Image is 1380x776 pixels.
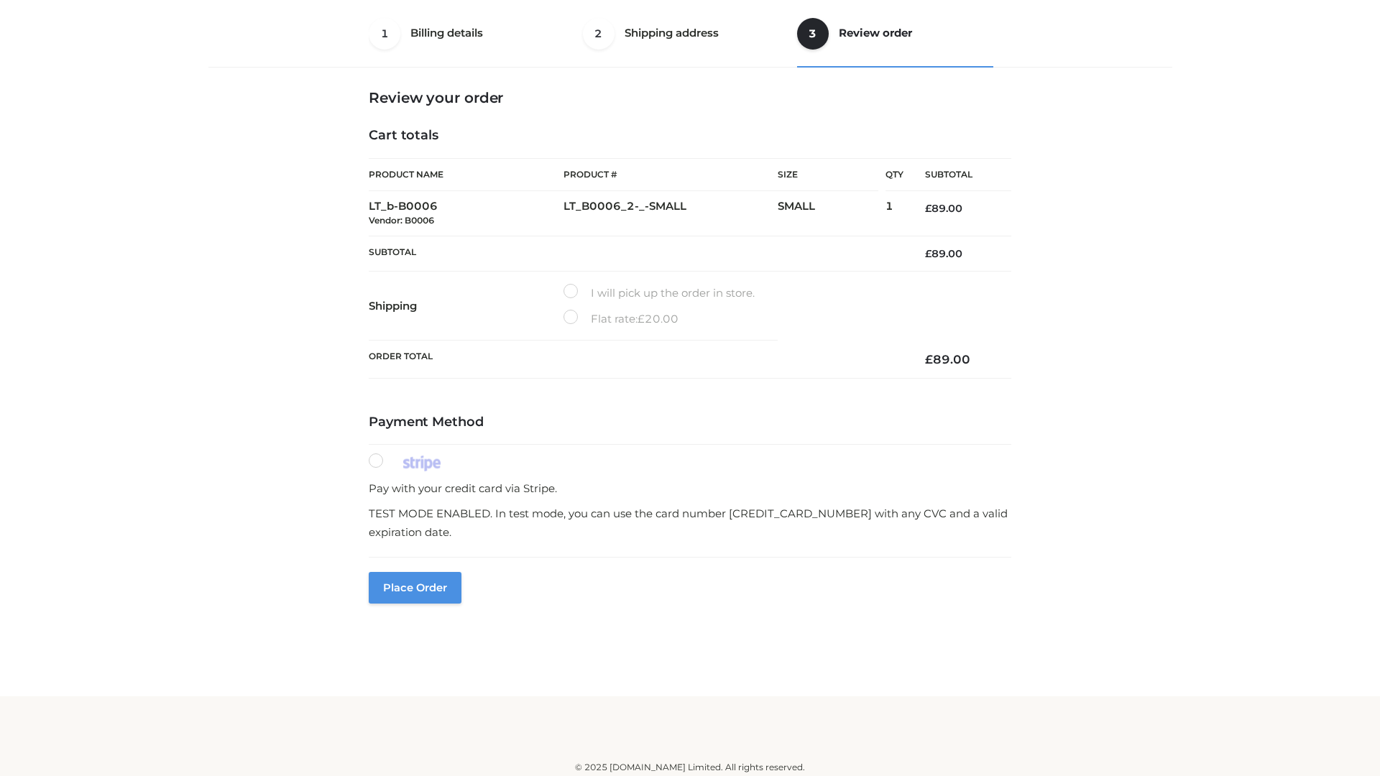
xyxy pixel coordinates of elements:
td: SMALL [778,191,885,236]
h4: Payment Method [369,415,1011,430]
td: 1 [885,191,903,236]
bdi: 89.00 [925,247,962,260]
th: Size [778,159,878,191]
h4: Cart totals [369,128,1011,144]
p: Pay with your credit card via Stripe. [369,479,1011,498]
small: Vendor: B0006 [369,215,434,226]
button: Place order [369,572,461,604]
bdi: 89.00 [925,352,970,366]
th: Product Name [369,158,563,191]
bdi: 89.00 [925,202,962,215]
span: £ [925,352,933,366]
th: Product # [563,158,778,191]
div: © 2025 [DOMAIN_NAME] Limited. All rights reserved. [213,760,1167,775]
td: LT_b-B0006 [369,191,563,236]
th: Subtotal [369,236,903,271]
h3: Review your order [369,89,1011,106]
bdi: 20.00 [638,312,678,325]
label: Flat rate: [563,310,678,328]
th: Shipping [369,272,563,341]
p: TEST MODE ENABLED. In test mode, you can use the card number [CREDIT_CARD_NUMBER] with any CVC an... [369,504,1011,541]
th: Subtotal [903,159,1011,191]
td: LT_B0006_2-_-SMALL [563,191,778,236]
span: £ [638,312,645,325]
label: I will pick up the order in store. [563,284,755,302]
th: Qty [885,158,903,191]
th: Order Total [369,341,903,379]
span: £ [925,247,931,260]
span: £ [925,202,931,215]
